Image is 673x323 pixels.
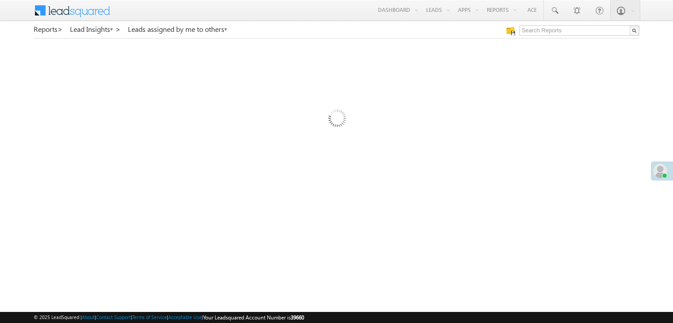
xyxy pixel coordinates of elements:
img: Manage all your saved reports! [506,27,515,35]
span: © 2025 LeadSquared | | | | | [34,313,304,322]
a: Terms of Service [132,314,167,320]
a: Leads assigned by me to others [128,25,228,33]
span: > [58,24,63,34]
span: 39660 [291,314,304,321]
a: About [82,314,95,320]
span: > [115,24,121,34]
span: Your Leadsquared Account Number is [203,314,304,321]
a: Lead Insights > [70,25,121,33]
a: Contact Support [96,314,131,320]
a: Reports> [34,25,63,33]
a: Acceptable Use [168,314,202,320]
input: Search Reports [519,25,639,36]
img: Loading... [291,74,382,165]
